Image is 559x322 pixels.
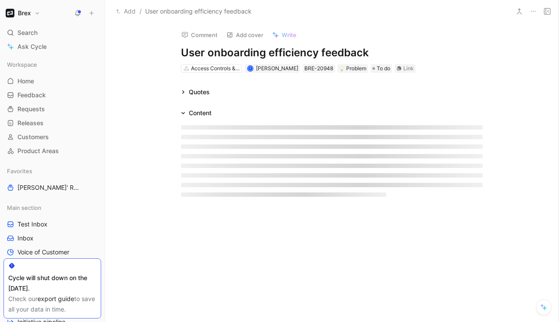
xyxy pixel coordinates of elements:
[17,220,48,229] span: Test Inbox
[17,27,37,38] span: Search
[3,181,101,194] a: [PERSON_NAME]' Requests
[3,89,101,102] a: Feedback
[339,66,344,71] img: 💡
[8,273,96,294] div: Cycle will shut down on the [DATE].
[7,167,32,175] span: Favorites
[17,133,49,141] span: Customers
[3,246,101,259] a: Voice of Customer
[3,75,101,88] a: Home
[17,91,46,99] span: Feedback
[145,6,252,17] span: User onboarding efficiency feedback
[3,116,101,130] a: Releases
[7,203,41,212] span: Main section
[3,7,42,19] button: BrexBrex
[3,130,101,144] a: Customers
[18,9,31,17] h1: Brex
[7,60,37,69] span: Workspace
[377,64,390,73] span: To do
[256,65,298,72] span: [PERSON_NAME]
[3,164,101,178] div: Favorites
[371,64,392,73] div: To do
[6,9,14,17] img: Brex
[140,6,142,17] span: /
[17,234,34,243] span: Inbox
[8,294,96,315] div: Check our to save all your data in time.
[3,218,101,231] a: Test Inbox
[177,87,213,97] div: Quotes
[17,77,34,86] span: Home
[268,29,300,41] button: Write
[17,105,45,113] span: Requests
[189,87,210,97] div: Quotes
[337,64,368,73] div: 💡Problem
[17,119,44,127] span: Releases
[248,66,252,71] div: I
[3,103,101,116] a: Requests
[191,64,240,73] div: Access Controls & Permissions
[181,46,483,60] h1: User onboarding efficiency feedback
[177,29,222,41] button: Comment
[304,64,333,73] div: BRE-20948
[3,26,101,39] div: Search
[3,144,101,158] a: Product Areas
[37,295,74,302] a: export guide
[222,29,267,41] button: Add cover
[403,64,414,73] div: Link
[3,58,101,71] div: Workspace
[3,232,101,245] a: Inbox
[177,108,215,118] div: Content
[17,248,69,257] span: Voice of Customer
[114,6,138,17] button: Add
[282,31,297,39] span: Write
[339,64,366,73] div: Problem
[17,41,47,52] span: Ask Cycle
[189,108,211,118] div: Content
[3,40,101,53] a: Ask Cycle
[3,201,101,214] div: Main section
[17,183,82,192] span: [PERSON_NAME]' Requests
[17,147,59,155] span: Product Areas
